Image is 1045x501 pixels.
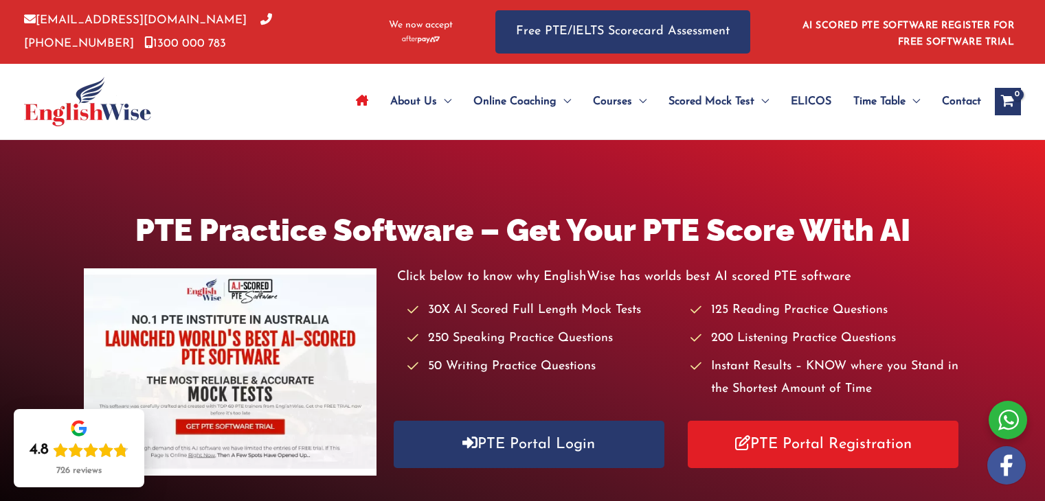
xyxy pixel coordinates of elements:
[853,78,906,126] span: Time Table
[668,78,754,126] span: Scored Mock Test
[30,441,49,460] div: 4.8
[390,78,437,126] span: About Us
[84,268,377,476] img: pte-institute-main
[995,88,1021,115] a: View Shopping Cart, empty
[557,78,571,126] span: Menu Toggle
[658,78,780,126] a: Scored Mock TestMenu Toggle
[144,38,226,49] a: 1300 000 783
[582,78,658,126] a: CoursesMenu Toggle
[24,14,247,26] a: [EMAIL_ADDRESS][DOMAIN_NAME]
[690,327,961,350] li: 200 Listening Practice Questions
[24,14,272,49] a: [PHONE_NUMBER]
[495,10,750,54] a: Free PTE/IELTS Scorecard Assessment
[24,77,151,126] img: cropped-ew-logo
[688,421,958,468] a: PTE Portal Registration
[842,78,931,126] a: Time TableMenu Toggle
[791,78,831,126] span: ELICOS
[389,19,453,32] span: We now accept
[402,36,440,43] img: Afterpay-Logo
[30,441,128,460] div: Rating: 4.8 out of 5
[397,266,962,288] p: Click below to know why EnglishWise has worlds best AI scored PTE software
[802,21,1015,47] a: AI SCORED PTE SOFTWARE REGISTER FOR FREE SOFTWARE TRIAL
[462,78,582,126] a: Online CoachingMenu Toggle
[407,356,678,378] li: 50 Writing Practice Questions
[931,78,981,126] a: Contact
[780,78,842,126] a: ELICOS
[754,78,769,126] span: Menu Toggle
[394,421,664,468] a: PTE Portal Login
[379,78,462,126] a: About UsMenu Toggle
[690,299,961,322] li: 125 Reading Practice Questions
[407,327,678,350] li: 250 Speaking Practice Questions
[987,446,1026,485] img: white-facebook.png
[407,299,678,322] li: 30X AI Scored Full Length Mock Tests
[942,78,981,126] span: Contact
[345,78,981,126] nav: Site Navigation: Main Menu
[56,465,102,476] div: 726 reviews
[593,78,632,126] span: Courses
[690,356,961,401] li: Instant Results – KNOW where you Stand in the Shortest Amount of Time
[437,78,451,126] span: Menu Toggle
[84,209,962,252] h1: PTE Practice Software – Get Your PTE Score With AI
[906,78,920,126] span: Menu Toggle
[632,78,647,126] span: Menu Toggle
[473,78,557,126] span: Online Coaching
[794,10,1021,54] aside: Header Widget 1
